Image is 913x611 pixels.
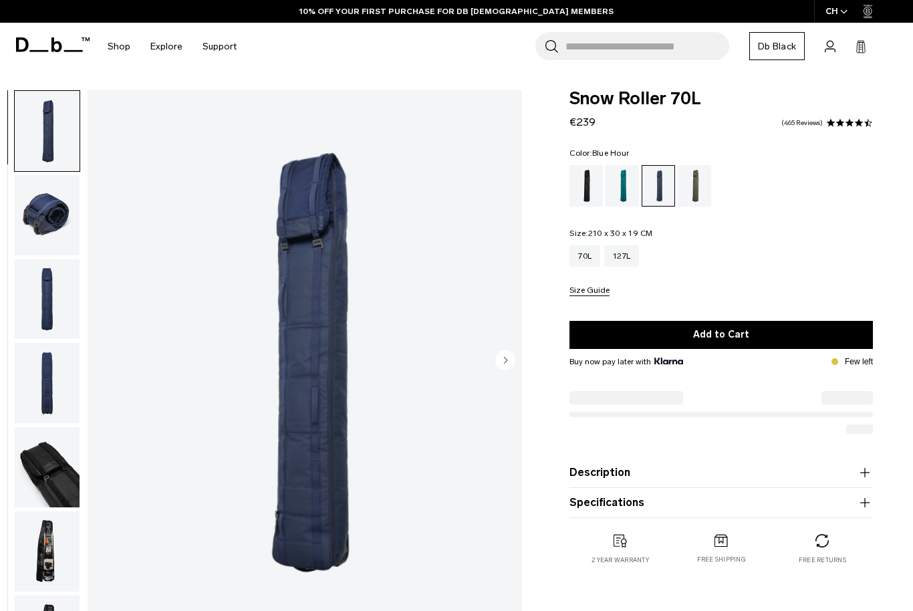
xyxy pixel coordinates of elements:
button: Snow Roller 70L Blue Hour [14,174,80,256]
span: Buy now pay later with [569,356,683,368]
legend: Size: [569,229,652,237]
a: Midnight Teal [606,165,639,207]
a: 465 reviews [781,120,823,126]
span: Snow Roller 70L [569,90,873,108]
button: Specifications [569,495,873,511]
nav: Main Navigation [98,23,247,70]
a: Shop [108,23,130,70]
button: Snow Roller 70L Blue Hour [14,426,80,508]
p: Free returns [799,556,846,565]
p: Few left [845,356,873,368]
img: Snow Roller 70L Blue Hour [15,175,80,255]
button: Description [569,465,873,481]
button: Snow Roller 70L Blue Hour [14,511,80,592]
img: Snow Roller 70L Blue Hour [15,511,80,592]
button: Snow Roller 70L Blue Hour [14,259,80,340]
button: Snow Roller 70L Blue Hour [14,342,80,424]
p: 2 year warranty [592,556,649,565]
button: Next slide [495,350,515,373]
a: Db Black [749,32,805,60]
a: 10% OFF YOUR FIRST PURCHASE FOR DB [DEMOGRAPHIC_DATA] MEMBERS [299,5,614,17]
button: Size Guide [569,286,610,296]
img: Snow Roller 70L Blue Hour [15,91,80,171]
p: Free shipping [697,555,746,564]
img: Snow Roller 70L Blue Hour [15,427,80,507]
span: 210 x 30 x 19 CM [588,229,653,238]
button: Snow Roller 70L Blue Hour [14,90,80,172]
span: €239 [569,116,596,128]
a: 127L [604,245,639,267]
a: Black Out [569,165,603,207]
a: Support [203,23,237,70]
button: Add to Cart [569,321,873,349]
a: Moss Green [678,165,711,207]
a: Explore [150,23,182,70]
img: {"height" => 20, "alt" => "Klarna"} [654,358,683,364]
a: 70L [569,245,600,267]
legend: Color: [569,149,629,157]
img: Snow Roller 70L Blue Hour [15,259,80,340]
a: Blue Hour [642,165,675,207]
span: Blue Hour [592,148,629,158]
img: Snow Roller 70L Blue Hour [15,343,80,423]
